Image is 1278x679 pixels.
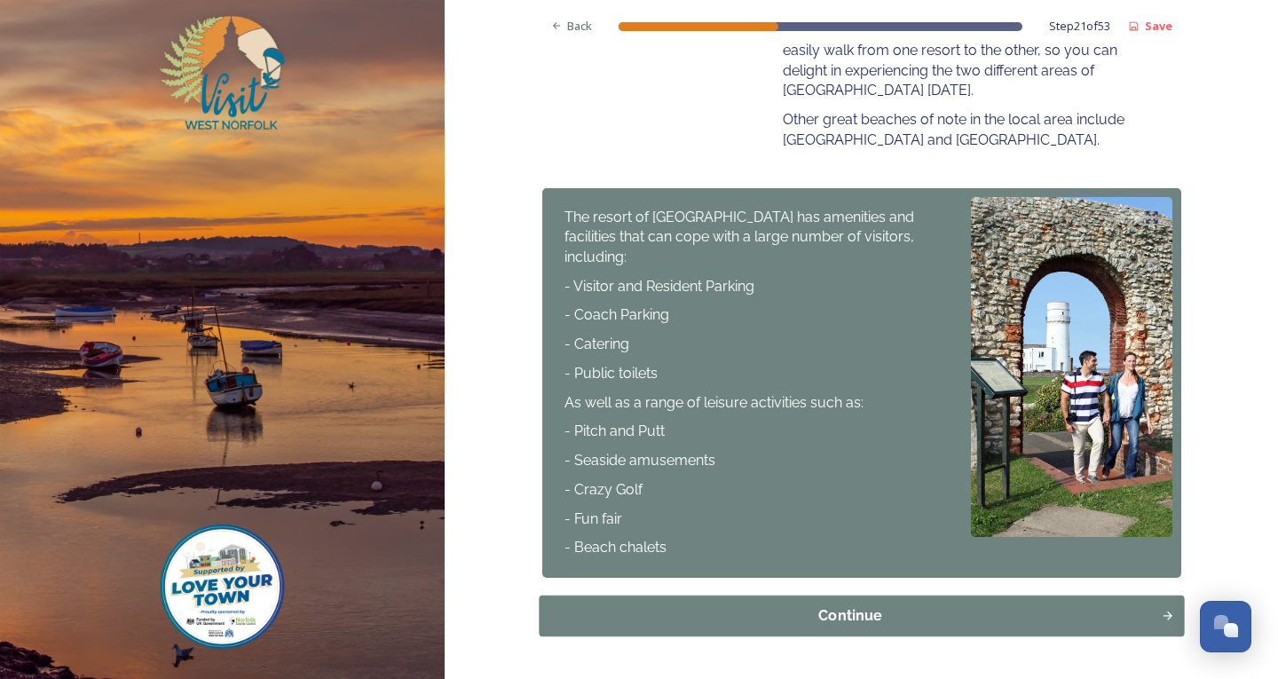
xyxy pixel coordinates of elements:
[564,510,622,527] span: - Fun fair
[564,539,667,556] span: - Beach chalets
[548,605,1151,627] div: Continue
[564,394,864,411] span: As well as a range of leisure activities such as:
[564,452,715,469] span: - Seaside amusements
[567,18,592,35] span: Back
[564,365,658,382] span: - Public toilets
[564,209,918,265] span: The resort of [GEOGRAPHIC_DATA] has amenities and facilities that can cope with a large number of...
[783,110,1158,150] p: Other great beaches of note in the local area include [GEOGRAPHIC_DATA] and [GEOGRAPHIC_DATA].
[1145,18,1172,34] strong: Save
[564,422,665,439] span: - Pitch and Putt
[1200,601,1251,652] button: Open Chat
[564,336,629,352] span: - Catering
[564,481,643,498] span: - Crazy Golf
[1049,18,1110,35] span: Step 21 of 53
[564,306,669,323] span: - Coach Parking
[564,278,754,295] span: - Visitor and Resident Parking
[539,596,1184,636] button: Continue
